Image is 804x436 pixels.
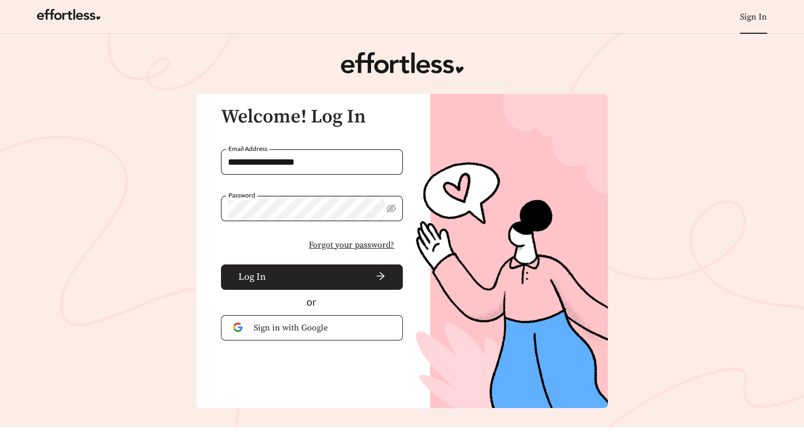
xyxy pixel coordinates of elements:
span: arrow-right [270,271,386,283]
img: Google Authentication [233,323,245,333]
a: Sign In [740,12,767,22]
h3: Welcome! Log In [221,107,403,128]
span: eye-invisible [386,204,396,213]
span: Sign in with Google [254,321,391,334]
button: Forgot your password? [300,234,403,256]
button: Log Inarrow-right [221,264,403,290]
span: Log In [238,270,266,284]
button: Sign in with Google [221,315,403,340]
div: or [221,295,403,310]
span: Forgot your password? [309,239,394,251]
